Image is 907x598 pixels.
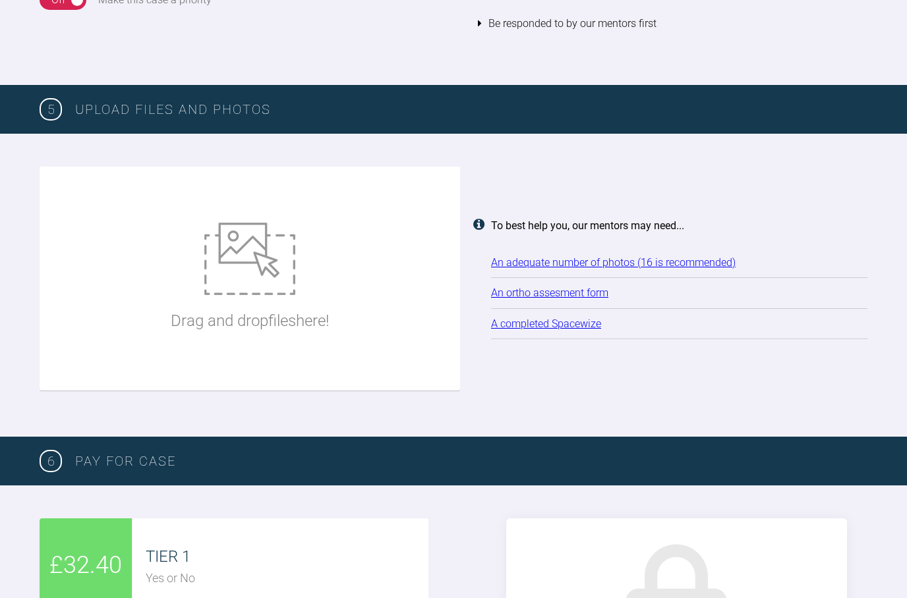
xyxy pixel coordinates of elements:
[478,9,867,39] li: Be responded to by our mentors first
[491,286,608,299] a: An ortho assesment form
[491,256,736,269] a: An adequate number of photos (16 is recommended)
[491,219,684,232] strong: To best help you, our mentors may need...
[146,569,428,588] div: Yes or No
[40,98,62,121] span: 5
[40,450,62,472] span: 6
[491,317,601,330] a: A completed Spacewize
[75,450,867,472] h3: PAY FOR CASE
[75,99,867,120] h3: Upload Files and Photos
[146,544,428,569] div: TIER 1
[49,547,122,585] span: £32.40
[171,308,329,333] p: Drag and drop files here!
